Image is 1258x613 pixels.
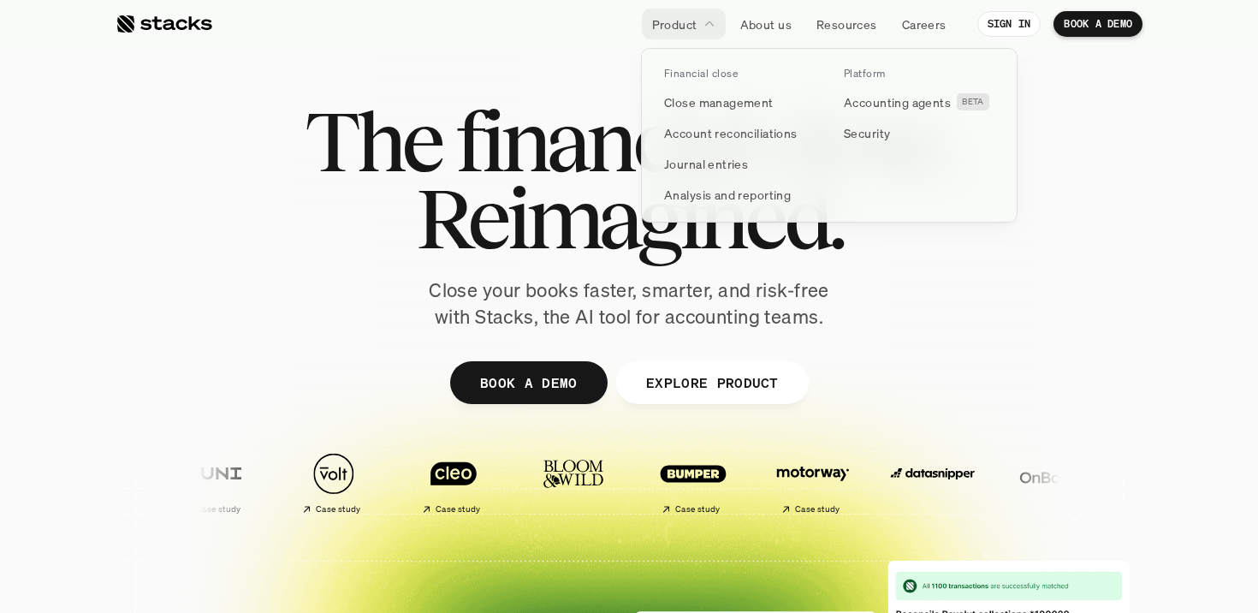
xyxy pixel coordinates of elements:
p: Analysis and reporting [664,186,791,204]
a: Accounting agentsBETA [834,86,1005,117]
a: About us [730,9,802,39]
a: Case study [757,443,869,521]
p: Careers [902,15,946,33]
a: BOOK A DEMO [1053,11,1142,37]
a: Analysis and reporting [654,179,825,210]
p: Resources [816,15,877,33]
p: BOOK A DEMO [1064,18,1132,30]
a: SIGN IN [977,11,1041,37]
a: Account reconciliations [654,117,825,148]
a: Case study [638,443,749,521]
p: Financial close [664,68,738,80]
h2: BETA [962,97,984,107]
p: EXPLORE PRODUCT [645,370,778,395]
a: EXPLORE PRODUCT [615,361,808,404]
h2: Case study [675,504,721,515]
a: Careers [892,9,957,39]
a: Case study [158,443,270,521]
p: BOOK A DEMO [480,370,578,395]
p: Product [652,15,697,33]
span: financial [455,103,751,180]
h2: Case study [316,504,361,515]
span: Reimagined. [416,180,843,257]
a: Close management [654,86,825,117]
p: Close management [664,93,774,111]
a: Resources [806,9,887,39]
p: SIGN IN [988,18,1031,30]
a: BOOK A DEMO [450,361,608,404]
h2: Case study [196,504,241,515]
p: Journal entries [664,155,748,173]
a: Case study [278,443,389,521]
p: Platform [844,68,886,80]
span: The [305,103,441,180]
p: About us [740,15,792,33]
a: Security [834,117,1005,148]
p: Account reconciliations [664,124,798,142]
p: Close your books faster, smarter, and risk-free with Stacks, the AI tool for accounting teams. [415,277,843,330]
h2: Case study [436,504,481,515]
p: Accounting agents [844,93,951,111]
a: Journal entries [654,148,825,179]
a: Case study [398,443,509,521]
p: Security [844,124,890,142]
h2: Case study [795,504,840,515]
